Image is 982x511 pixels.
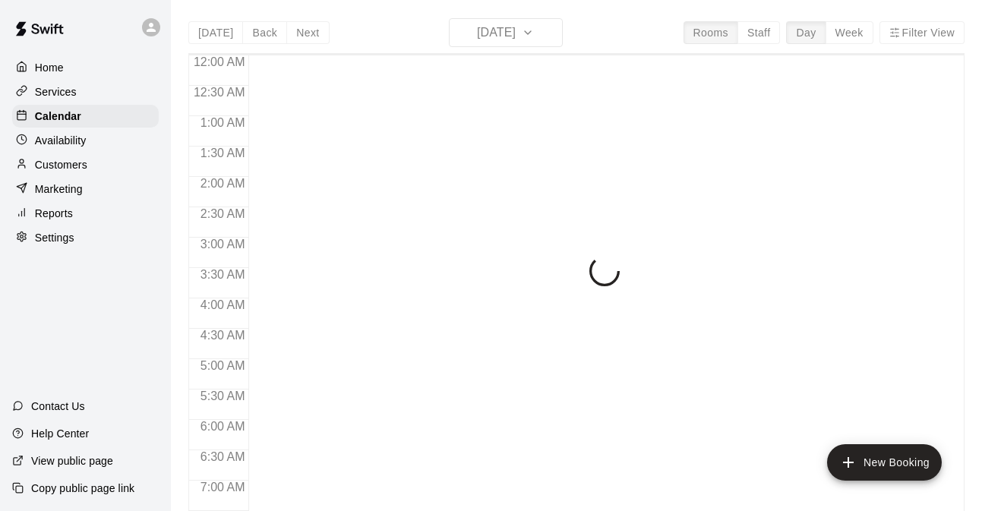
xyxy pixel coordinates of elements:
span: 5:00 AM [197,359,249,372]
a: Calendar [12,105,159,128]
p: Reports [35,206,73,221]
span: 1:00 AM [197,116,249,129]
span: 6:00 AM [197,420,249,433]
span: 12:30 AM [190,86,249,99]
a: Home [12,56,159,79]
span: 2:00 AM [197,177,249,190]
p: Calendar [35,109,81,124]
a: Services [12,80,159,103]
p: Copy public page link [31,481,134,496]
span: 6:30 AM [197,450,249,463]
p: Home [35,60,64,75]
span: 3:00 AM [197,238,249,251]
span: 4:00 AM [197,298,249,311]
p: Services [35,84,77,99]
a: Reports [12,202,159,225]
p: Help Center [31,426,89,441]
span: 1:30 AM [197,147,249,159]
span: 5:30 AM [197,390,249,402]
p: Availability [35,133,87,148]
p: Customers [35,157,87,172]
p: Contact Us [31,399,85,414]
p: Marketing [35,181,83,197]
span: 7:00 AM [197,481,249,494]
a: Availability [12,129,159,152]
a: Customers [12,153,159,176]
a: Settings [12,226,159,249]
p: Settings [35,230,74,245]
span: 3:30 AM [197,268,249,281]
button: add [827,444,942,481]
span: 2:30 AM [197,207,249,220]
p: View public page [31,453,113,468]
span: 12:00 AM [190,55,249,68]
a: Marketing [12,178,159,200]
span: 4:30 AM [197,329,249,342]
